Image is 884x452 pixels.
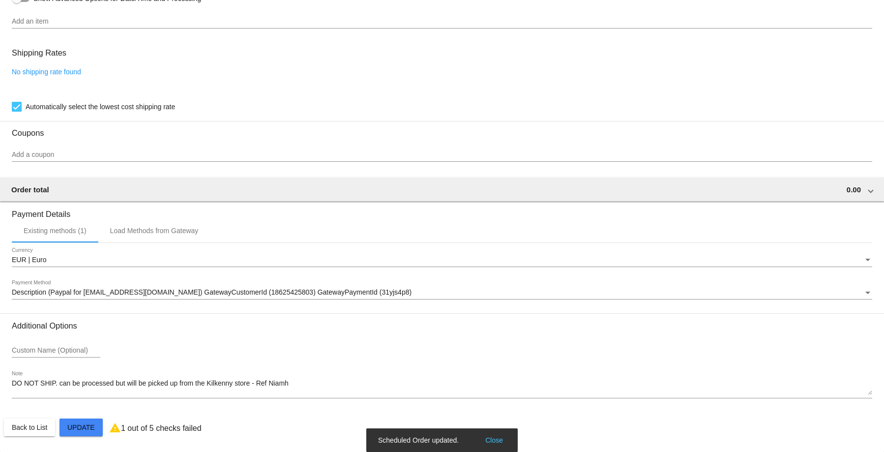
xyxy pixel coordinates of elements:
span: Update [67,423,95,431]
button: Close [482,435,506,445]
span: Order total [11,185,49,194]
div: Existing methods (1) [24,227,87,235]
input: Add an item [12,18,872,26]
span: Automatically select the lowest cost shipping rate [26,101,175,113]
mat-select: Currency [12,256,872,264]
h3: Additional Options [12,321,872,331]
span: Back to List [12,423,47,431]
h3: Coupons [12,121,872,138]
button: Back to List [4,419,55,436]
a: No shipping rate found [12,68,81,76]
h3: Payment Details [12,202,872,219]
simple-snack-bar: Scheduled Order updated. [378,435,506,445]
span: EUR | Euro [12,256,47,264]
button: Update [59,419,103,436]
mat-select: Payment Method [12,289,872,297]
mat-icon: warning [109,422,121,434]
span: 0.00 [847,185,861,194]
p: 1 out of 5 checks failed [121,424,202,433]
input: Custom Name (Optional) [12,347,100,355]
input: Add a coupon [12,151,872,159]
span: Description (Paypal for [EMAIL_ADDRESS][DOMAIN_NAME]) GatewayCustomerId (18625425803) GatewayPaym... [12,288,412,296]
h3: Shipping Rates [12,42,66,63]
div: Load Methods from Gateway [110,227,199,235]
